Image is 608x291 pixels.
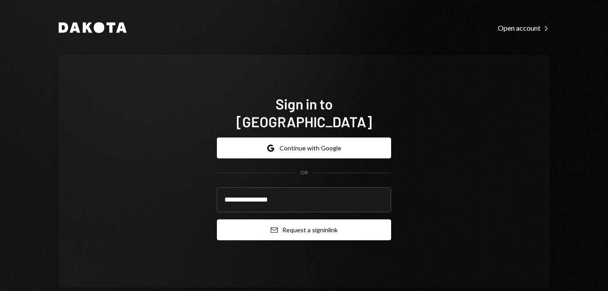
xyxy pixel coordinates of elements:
a: Open account [498,23,549,32]
h1: Sign in to [GEOGRAPHIC_DATA] [217,95,391,130]
div: Open account [498,24,549,32]
div: OR [300,169,308,177]
button: Request a signinlink [217,219,391,240]
button: Continue with Google [217,137,391,158]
